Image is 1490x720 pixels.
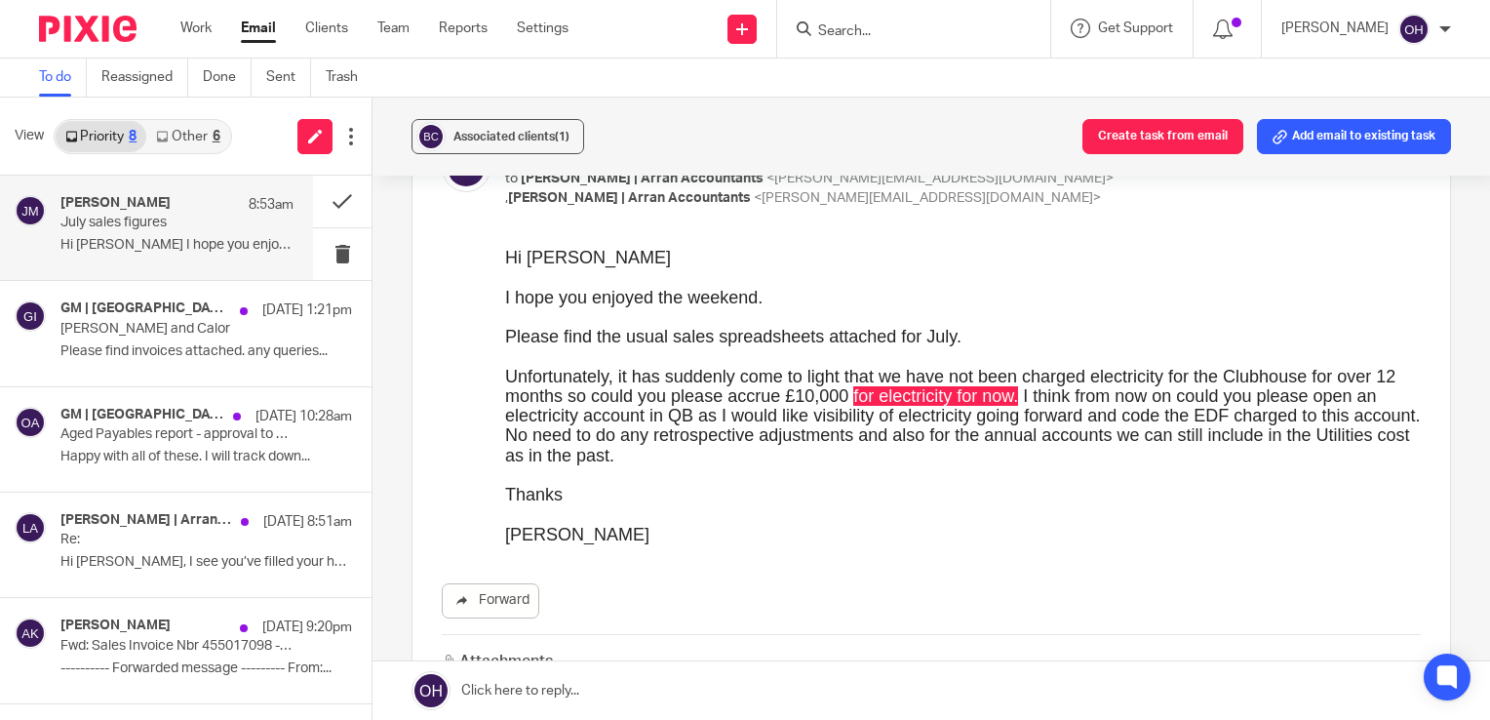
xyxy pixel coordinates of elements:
span: to [505,172,518,185]
img: svg%3E [15,300,46,332]
p: July sales figures [60,215,247,231]
span: Associated clients [453,131,569,142]
p: ---------- Forwarded message --------- From:... [60,660,352,677]
a: Other6 [146,121,229,152]
span: [PERSON_NAME] | Arran Accountants [521,172,764,185]
a: Team [377,19,410,38]
p: Fwd: Sales Invoice Nbr 455017098 - Your Order Number : STOCK [60,638,294,655]
p: Please find invoices attached. any queries... [60,343,352,360]
span: (1) [555,131,569,142]
img: svg%3E [1398,14,1430,45]
p: Hi [PERSON_NAME], I see you’ve filled your holidays... [60,554,352,571]
h4: [PERSON_NAME] [60,618,171,634]
a: Settings [517,19,569,38]
img: svg%3E [15,195,46,226]
p: Happy with all of these. I will track down... [60,449,352,465]
button: Add email to existing task [1257,119,1451,154]
span: Get Support [1098,21,1173,35]
a: Sent [266,59,311,97]
h4: [PERSON_NAME] | Arran Accountants [60,512,231,529]
p: [DATE] 10:28am [255,407,352,426]
h4: GM | [GEOGRAPHIC_DATA] [60,300,230,317]
input: Search [816,23,992,41]
a: Reports [439,19,488,38]
h4: [PERSON_NAME] [60,195,171,212]
img: svg%3E [15,618,46,649]
a: Trash [326,59,372,97]
a: Work [180,19,212,38]
span: [PERSON_NAME] | Arran Accountants [508,191,751,205]
p: Re: [60,532,294,548]
a: Priority8 [56,121,146,152]
h4: GM | [GEOGRAPHIC_DATA], Me [60,407,223,423]
p: 8:53am [249,195,294,215]
div: 8 [129,130,137,143]
a: Done [203,59,252,97]
p: [DATE] 8:51am [263,512,352,532]
a: Reassigned [101,59,188,97]
h3: Attachments [442,651,553,673]
button: Associated clients(1) [412,119,584,154]
a: Clients [305,19,348,38]
span: , [505,191,508,205]
p: Hi [PERSON_NAME] I hope you enjoyed the weekend. ... [60,237,294,254]
span: <[PERSON_NAME][EMAIL_ADDRESS][DOMAIN_NAME]> [754,191,1101,205]
p: [DATE] 9:20pm [262,618,352,637]
img: svg%3E [15,407,46,438]
p: [DATE] 1:21pm [262,300,352,320]
img: svg%3E [15,512,46,543]
p: [PERSON_NAME] and Calor [60,321,294,338]
a: Forward [442,583,539,619]
img: svg%3E [416,122,446,151]
img: Pixie [39,16,137,42]
span: View [15,126,44,146]
a: To do [39,59,87,97]
span: <[PERSON_NAME][EMAIL_ADDRESS][DOMAIN_NAME]> [766,172,1114,185]
a: Email [241,19,276,38]
button: Create task from email [1082,119,1243,154]
p: [PERSON_NAME] [1281,19,1389,38]
div: 6 [213,130,220,143]
p: Aged Payables report - approval to pay bills [60,426,294,443]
